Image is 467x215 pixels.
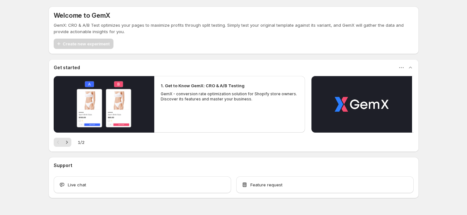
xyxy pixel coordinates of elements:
span: Live chat [68,182,86,188]
button: Play video [311,76,412,133]
nav: Pagination [54,138,71,147]
h5: Welcome to GemX [54,12,110,19]
span: 1 / 2 [78,139,85,145]
h2: 1. Get to Know GemX: CRO & A/B Testing [161,82,245,89]
button: Next [62,138,71,147]
h3: Get started [54,64,80,71]
p: GemX: CRO & A/B Test optimizes your pages to maximize profits through split testing. Simply test ... [54,22,414,35]
span: Feature request [250,182,283,188]
button: Play video [54,76,154,133]
h3: Support [54,162,72,169]
p: GemX - conversion rate optimization solution for Shopify store owners. Discover its features and ... [161,91,299,102]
